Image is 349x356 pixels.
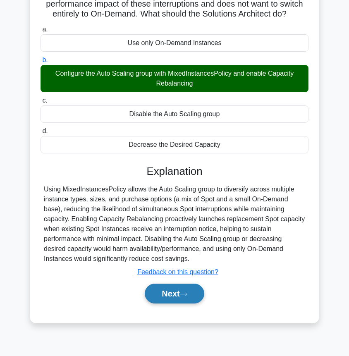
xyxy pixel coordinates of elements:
div: Using MixedInstancesPolicy allows the Auto Scaling group to diversify across multiple instance ty... [44,184,305,264]
span: d. [42,127,48,134]
div: Use only On-Demand Instances [41,34,308,52]
span: c. [42,97,47,104]
span: b. [42,56,48,63]
div: Configure the Auto Scaling group with MixedInstancesPolicy and enable Capacity Rebalancing [41,65,308,92]
button: Next [145,284,204,303]
div: Decrease the Desired Capacity [41,136,308,153]
h3: Explanation [45,165,304,178]
a: Feedback on this question? [137,268,218,275]
span: a. [42,26,48,33]
div: Disable the Auto Scaling group [41,105,308,123]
